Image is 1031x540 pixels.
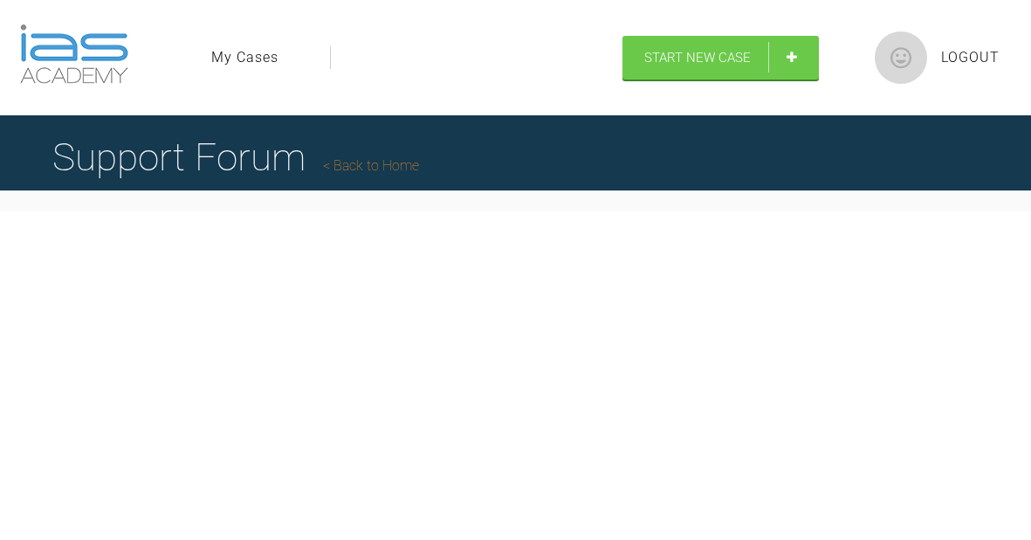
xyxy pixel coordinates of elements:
[323,157,419,174] a: Back to Home
[875,31,927,84] img: profile.png
[211,46,278,69] a: My Cases
[52,127,419,188] h1: Support Forum
[20,24,128,84] img: logo-light.3e3ef733.png
[622,36,819,80] a: Start New Case
[644,50,751,66] span: Start New Case
[941,46,1000,69] a: Logout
